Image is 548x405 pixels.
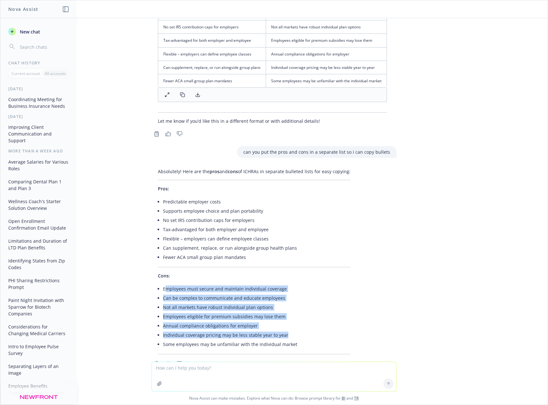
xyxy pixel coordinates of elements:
p: All accounts [45,71,66,76]
button: Open Enrollment Confirmation Email Update [6,216,72,233]
button: Wellness Coach's Starter Solution Overview [6,196,72,213]
li: Flexible – employers can define employee classes [163,234,351,243]
li: Predictable employer costs [163,197,351,206]
li: Not all markets have robust individual plan options [163,303,351,312]
span: Pros: [158,186,169,192]
li: Employees eligible for premium subsidies may lose them [163,312,351,321]
a: TR [354,395,359,401]
span: New chat [19,28,40,35]
div: Chat History [1,60,77,66]
td: Tax-advantaged for both employer and employee [158,34,266,47]
td: Flexible – employers can define employee classes [158,47,266,61]
li: Employees must secure and maintain individual coverage [163,284,351,293]
h1: Nova Assist [8,6,38,12]
td: Not all markets have robust individual plan options [266,20,387,34]
span: Nova Assist can make mistakes. Explore what Nova can do: Browse prompt library for and [3,392,545,405]
li: Individual coverage pricing may be less stable year to year [163,330,351,340]
li: Tax-advantaged for both employer and employee [163,225,351,234]
li: Some employees may be unfamiliar with the individual market [163,340,351,349]
td: Some employees may be unfamiliar with the individual market [266,74,387,87]
p: can you put the pros and cons in a separate list so i can copy bullets [243,149,390,155]
button: Coordinating Meeting for Business Insurance Needs [6,94,72,111]
td: Individual coverage pricing may be less stable year to year [266,61,387,74]
button: Intro to Employee Pulse Survey [6,341,72,358]
span: Cons: [158,273,170,279]
span: pros [210,168,219,174]
button: Improving Client Communication and Support [6,122,72,146]
svg: Copy to clipboard [154,361,159,367]
td: Annual compliance obligations for employer [266,47,387,61]
div: [DATE] [1,114,77,119]
div: [DATE] [1,86,77,92]
li: Annual compliance obligations for employer [163,321,351,330]
p: Current account [11,71,40,76]
button: Thumbs down [174,359,185,368]
span: cons [228,168,238,174]
a: BI [342,395,345,401]
button: Average Salaries for Various Roles [6,157,72,174]
p: Absolutely! Here are the and of ICHRAs in separate bulleted lists for easy copying: [158,168,351,175]
button: Paint Night Invitation with Sparrow for Biotech Companies [6,295,72,319]
button: PHI Sharing Restrictions Prompt [6,275,72,292]
button: Considerations for Changing Medical Carriers [6,321,72,339]
div: More than a week ago [1,148,77,154]
li: Supports employee choice and plan portability [163,206,351,216]
input: Search chats [19,42,69,51]
svg: Copy to clipboard [154,131,159,137]
li: Can supplement, replace, or run alongside group health plans [163,243,351,253]
button: Limitations and Duration of LTD Plan Benefits [6,236,72,253]
td: No set IRS contribution caps for employers [158,20,266,34]
button: Separating Layers of an Image [6,361,72,378]
li: Fewer ACA small group plan mandates [163,253,351,262]
p: Let me know if you’d like this in a different format or with additional details! [158,118,387,124]
button: Comparing Dental Plan 1 and Plan 3 [6,176,72,194]
button: Thumbs down [174,129,185,138]
button: Identifying States from Zip Codes [6,255,72,273]
li: Can be complex to communicate and educate employees [163,293,351,303]
button: New chat [6,26,72,37]
button: Employee Benefits Transition Announcement [6,381,72,398]
li: No set IRS contribution caps for employers [163,216,351,225]
td: Fewer ACA small group plan mandates [158,74,266,87]
td: Can supplement, replace, or run alongside group plans [158,61,266,74]
td: Employees eligible for premium subsidies may lose them [266,34,387,47]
